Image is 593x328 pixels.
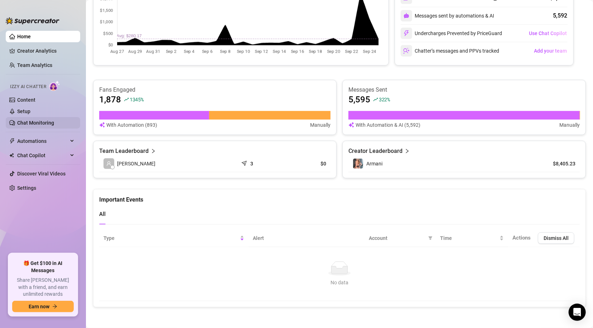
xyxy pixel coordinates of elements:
[529,28,568,39] button: Use Chat Copilot
[512,235,531,241] span: Actions
[534,45,568,57] button: Add your team
[99,94,121,105] article: 1,878
[17,150,68,161] span: Chat Copilot
[569,304,586,321] div: Open Intercom Messenger
[436,230,508,247] th: Time
[106,121,157,129] article: With Automation (893)
[401,45,500,57] div: Chatter’s messages and PPVs tracked
[17,185,36,191] a: Settings
[353,159,363,169] img: Armani
[49,81,60,91] img: AI Chatter
[10,83,46,90] span: Izzy AI Chatter
[403,48,410,54] img: svg%3e
[241,159,249,166] span: send
[17,120,54,126] a: Chat Monitoring
[440,234,498,242] span: Time
[124,97,129,102] span: rise
[12,277,74,298] span: Share [PERSON_NAME] with a friend, and earn unlimited rewards
[250,160,253,167] article: 3
[17,62,52,68] a: Team Analytics
[348,94,370,105] article: 5,595
[348,86,580,94] article: Messages Sent
[12,260,74,274] span: 🎁 Get $100 in AI Messages
[366,161,382,167] span: Armani
[348,147,402,155] article: Creator Leaderboard
[17,97,35,103] a: Content
[106,279,573,286] div: No data
[369,234,425,242] span: Account
[99,230,249,247] th: Type
[130,96,144,103] span: 1345 %
[553,11,568,20] div: 5,592
[543,160,575,167] article: $8,405.23
[403,30,410,37] img: svg%3e
[529,30,567,36] span: Use Chat Copilot
[17,108,30,114] a: Setup
[379,96,390,103] span: 322 %
[99,86,331,94] article: Fans Engaged
[106,161,111,166] span: user
[17,45,74,57] a: Creator Analytics
[17,34,31,39] a: Home
[99,121,105,129] img: svg%3e
[405,147,410,155] span: right
[538,232,574,244] button: Dismiss All
[401,28,502,39] div: Undercharges Prevented by PriceGuard
[401,10,495,21] div: Messages sent by automations & AI
[117,160,155,168] span: [PERSON_NAME]
[99,211,106,217] span: All
[544,235,569,241] span: Dismiss All
[534,48,567,54] span: Add your team
[151,147,156,155] span: right
[373,97,378,102] span: rise
[99,189,580,204] div: Important Events
[428,236,433,240] span: filter
[249,230,364,247] th: Alert
[348,121,354,129] img: svg%3e
[404,13,409,19] img: svg%3e
[17,135,68,147] span: Automations
[427,233,434,243] span: filter
[17,171,66,177] a: Discover Viral Videos
[356,121,420,129] article: With Automation & AI (5,592)
[6,17,59,24] img: logo-BBDzfeDw.svg
[103,234,238,242] span: Type
[559,121,580,129] article: Manually
[9,153,14,158] img: Chat Copilot
[52,304,57,309] span: arrow-right
[99,147,149,155] article: Team Leaderboard
[12,301,74,312] button: Earn nowarrow-right
[310,121,331,129] article: Manually
[289,160,326,167] article: $0
[29,304,49,309] span: Earn now
[9,138,15,144] span: thunderbolt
